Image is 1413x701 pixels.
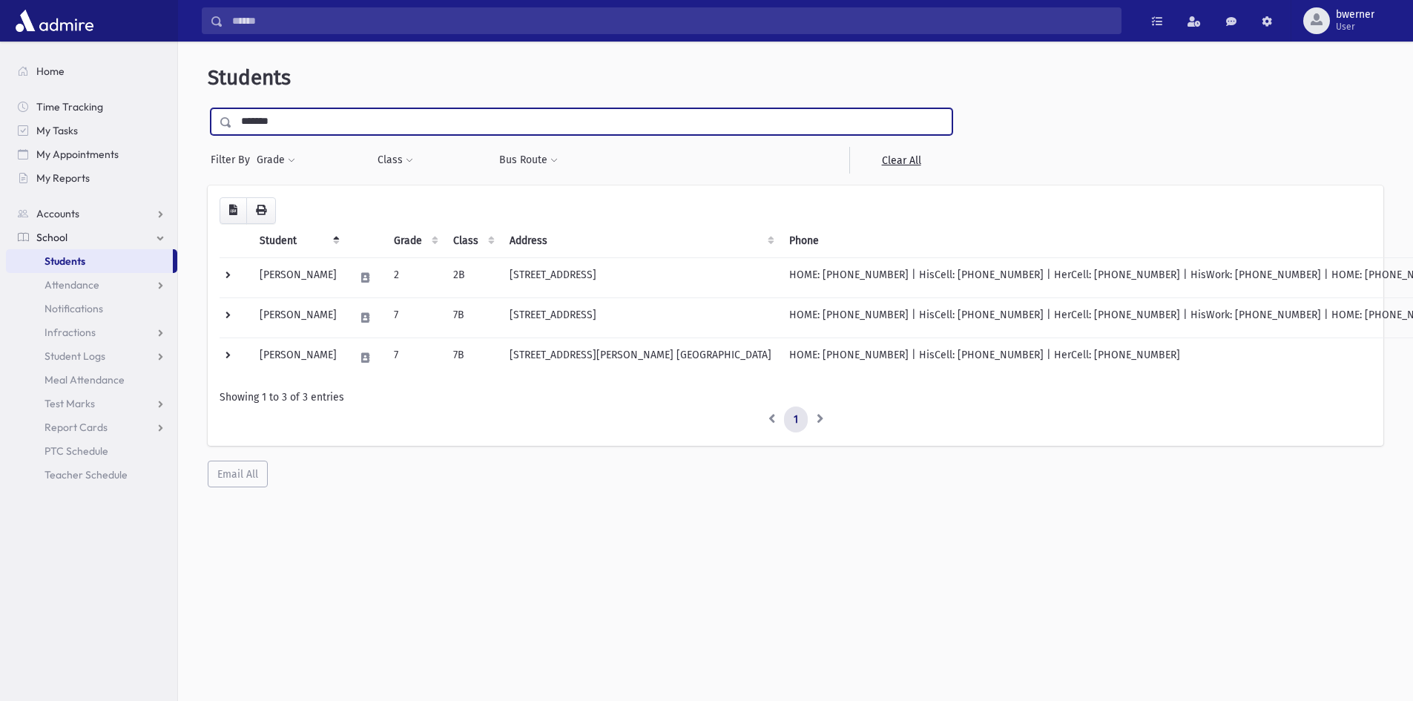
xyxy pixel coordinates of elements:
[246,197,276,224] button: Print
[45,444,108,458] span: PTC Schedule
[6,463,177,487] a: Teacher Schedule
[36,100,103,113] span: Time Tracking
[45,278,99,292] span: Attendance
[45,397,95,410] span: Test Marks
[6,95,177,119] a: Time Tracking
[211,152,256,168] span: Filter By
[1336,21,1374,33] span: User
[36,148,119,161] span: My Appointments
[6,166,177,190] a: My Reports
[6,202,177,226] a: Accounts
[12,6,97,36] img: AdmirePro
[36,207,79,220] span: Accounts
[208,65,291,90] span: Students
[501,338,780,378] td: [STREET_ADDRESS][PERSON_NAME] [GEOGRAPHIC_DATA]
[6,439,177,463] a: PTC Schedule
[45,254,85,268] span: Students
[6,320,177,344] a: Infractions
[385,257,444,297] td: 2
[6,119,177,142] a: My Tasks
[377,147,414,174] button: Class
[498,147,559,174] button: Bus Route
[220,389,1371,405] div: Showing 1 to 3 of 3 entries
[6,368,177,392] a: Meal Attendance
[385,297,444,338] td: 7
[444,338,501,378] td: 7B
[251,338,346,378] td: [PERSON_NAME]
[45,421,108,434] span: Report Cards
[6,297,177,320] a: Notifications
[385,224,444,258] th: Grade: activate to sort column ascending
[45,326,96,339] span: Infractions
[251,224,346,258] th: Student: activate to sort column descending
[223,7,1121,34] input: Search
[251,257,346,297] td: [PERSON_NAME]
[36,231,67,244] span: School
[45,468,128,481] span: Teacher Schedule
[45,302,103,315] span: Notifications
[45,373,125,386] span: Meal Attendance
[6,392,177,415] a: Test Marks
[36,171,90,185] span: My Reports
[45,349,105,363] span: Student Logs
[849,147,952,174] a: Clear All
[444,257,501,297] td: 2B
[6,344,177,368] a: Student Logs
[501,257,780,297] td: [STREET_ADDRESS]
[208,461,268,487] button: Email All
[220,197,247,224] button: CSV
[6,273,177,297] a: Attendance
[1336,9,1374,21] span: bwerner
[385,338,444,378] td: 7
[444,224,501,258] th: Class: activate to sort column ascending
[6,415,177,439] a: Report Cards
[501,297,780,338] td: [STREET_ADDRESS]
[6,249,173,273] a: Students
[6,226,177,249] a: School
[6,142,177,166] a: My Appointments
[36,65,65,78] span: Home
[444,297,501,338] td: 7B
[256,147,296,174] button: Grade
[6,59,177,83] a: Home
[36,124,78,137] span: My Tasks
[251,297,346,338] td: [PERSON_NAME]
[501,224,780,258] th: Address: activate to sort column ascending
[784,407,808,433] a: 1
